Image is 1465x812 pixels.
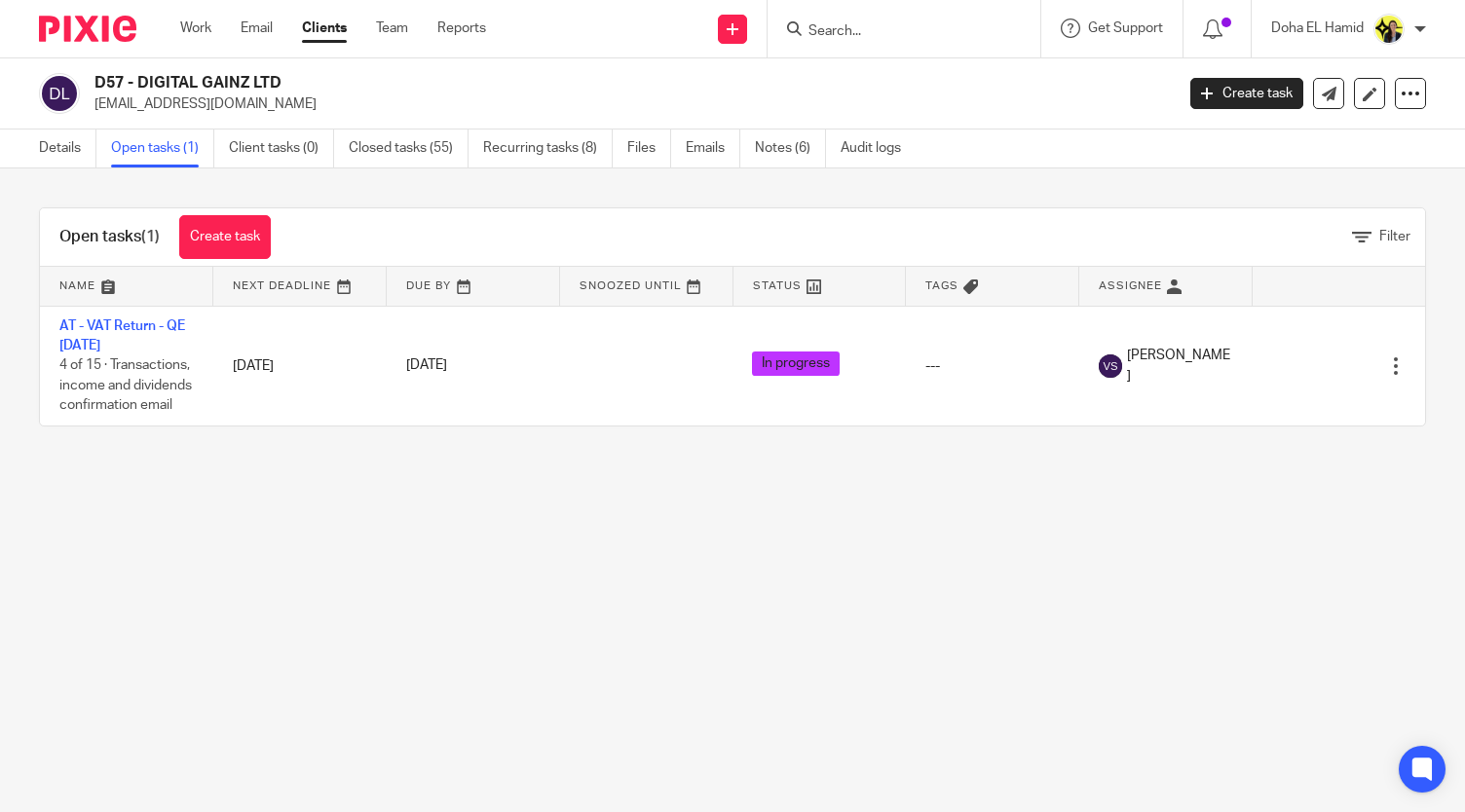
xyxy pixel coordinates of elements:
a: Email [241,18,273,38]
a: Team [376,18,408,38]
a: Create task [1190,78,1303,109]
img: Pixie [39,16,136,42]
h2: D57 - DIGITAL GAINZ LTD [94,73,948,93]
a: Audit logs [841,129,916,167]
a: Client tasks (0) [229,129,334,167]
a: Reports [437,18,486,38]
a: Clients [302,18,347,38]
td: [DATE] [213,306,387,425]
a: Files [627,129,671,167]
a: Open tasks (1) [111,129,214,167]
p: Doha EL Hamid [1271,18,1364,38]
span: 4 of 15 · Transactions, income and dividends confirmation email [59,358,192,412]
span: Tags [925,280,958,291]
a: Emails [686,129,740,167]
span: Get Support [1088,21,1163,35]
a: Notes (6) [755,129,826,167]
a: Work [180,18,211,38]
span: In progress [752,351,840,376]
input: Search [807,23,982,41]
h1: Open tasks [59,227,160,247]
a: Recurring tasks (8) [483,129,613,167]
img: svg%3E [39,73,80,114]
span: Filter [1379,230,1410,243]
div: --- [925,356,1060,376]
a: Create task [179,215,271,259]
span: [DATE] [406,359,447,373]
a: AT - VAT Return - QE [DATE] [59,319,185,352]
a: Closed tasks (55) [349,129,469,167]
span: Snoozed Until [580,280,682,291]
p: [EMAIL_ADDRESS][DOMAIN_NAME] [94,94,1161,114]
img: svg%3E [1099,354,1122,378]
span: (1) [141,229,160,244]
span: Status [753,280,802,291]
img: Doha-Starbridge.jpg [1373,14,1405,45]
span: [PERSON_NAME] [1127,346,1233,386]
a: Details [39,129,96,167]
